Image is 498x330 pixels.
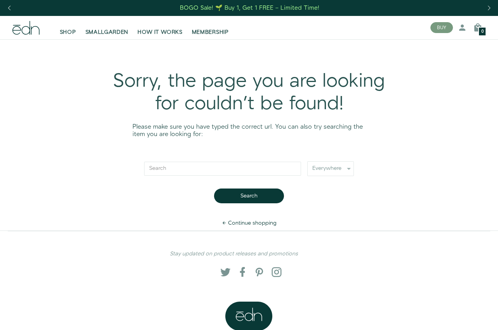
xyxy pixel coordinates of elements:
[228,219,277,227] span: Continue shopping
[85,28,129,36] span: SMALLGARDEN
[133,19,187,36] a: HOW IT WORKS
[132,123,366,138] p: Please make sure you have typed the correct url. You can also try searching the item you are look...
[214,189,284,203] button: Search
[430,22,453,33] button: BUY
[170,250,298,258] em: Stay updated on product releases and promotions
[180,4,319,12] div: BOGO Sale! 🌱 Buy 1, Get 1 FREE – Limited Time!
[481,30,484,34] span: 0
[192,28,229,36] span: MEMBERSHIP
[144,162,301,176] input: Search
[216,216,283,230] a: Continue shopping
[138,28,182,36] span: HOW IT WORKS
[438,307,490,326] iframe: Opens a widget where you can find more information
[187,19,233,36] a: MEMBERSHIP
[55,19,81,36] a: SHOP
[60,28,76,36] span: SHOP
[109,70,389,115] div: Sorry, the page you are looking for couldn't be found!
[179,2,320,14] a: BOGO Sale! 🌱 Buy 1, Get 1 FREE – Limited Time!
[81,19,133,36] a: SMALLGARDEN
